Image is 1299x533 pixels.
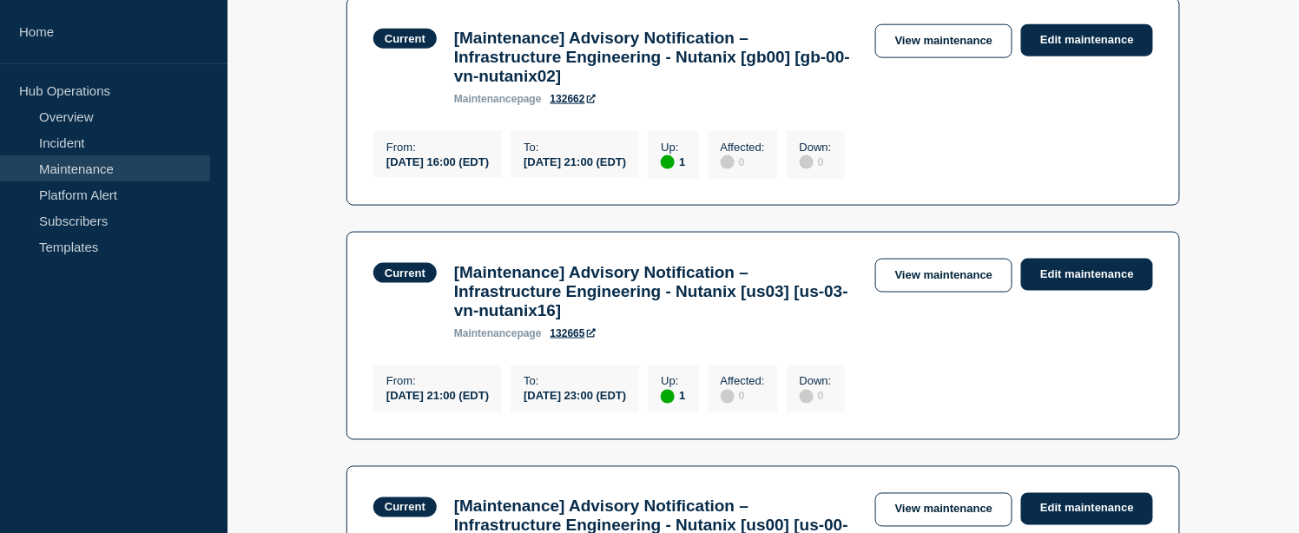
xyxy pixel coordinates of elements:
p: To : [524,141,626,154]
a: 132665 [551,327,596,339]
div: disabled [800,390,814,404]
p: Affected : [721,375,765,388]
p: To : [524,375,626,388]
div: Current [385,32,425,45]
div: disabled [800,155,814,169]
div: 1 [661,154,685,169]
p: Up : [661,141,685,154]
div: up [661,390,675,404]
span: maintenance [454,327,518,339]
div: 0 [800,154,832,169]
p: page [454,327,542,339]
div: up [661,155,675,169]
h3: [Maintenance] Advisory Notification – Infrastructure Engineering - Nutanix [us03] [us-03-vn-nutan... [454,263,858,320]
div: Current [385,501,425,514]
a: View maintenance [875,24,1012,58]
div: [DATE] 21:00 (EDT) [386,388,489,403]
div: [DATE] 23:00 (EDT) [524,388,626,403]
h3: [Maintenance] Advisory Notification – Infrastructure Engineering - Nutanix [gb00] [gb-00-vn-nutan... [454,29,858,86]
div: 0 [800,388,832,404]
a: Edit maintenance [1021,259,1153,291]
div: [DATE] 21:00 (EDT) [524,154,626,168]
a: View maintenance [875,493,1012,527]
div: 1 [661,388,685,404]
a: View maintenance [875,259,1012,293]
p: page [454,93,542,105]
p: Down : [800,375,832,388]
p: From : [386,375,489,388]
div: disabled [721,155,735,169]
p: Up : [661,375,685,388]
p: Down : [800,141,832,154]
span: maintenance [454,93,518,105]
div: disabled [721,390,735,404]
div: [DATE] 16:00 (EDT) [386,154,489,168]
a: Edit maintenance [1021,493,1153,525]
a: 132662 [551,93,596,105]
a: Edit maintenance [1021,24,1153,56]
div: 0 [721,154,765,169]
div: 0 [721,388,765,404]
p: Affected : [721,141,765,154]
p: From : [386,141,489,154]
div: Current [385,266,425,280]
